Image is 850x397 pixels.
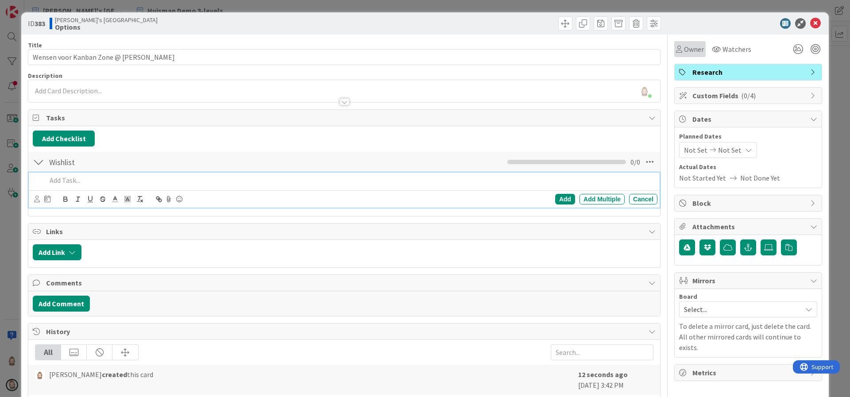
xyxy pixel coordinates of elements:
b: Options [55,23,158,31]
span: Board [679,293,697,300]
label: Title [28,41,42,49]
div: Add [555,194,575,204]
span: Attachments [692,221,806,232]
button: Add Comment [33,296,90,312]
span: Support [19,1,40,12]
span: Actual Dates [679,162,817,172]
span: [PERSON_NAME]'s [GEOGRAPHIC_DATA] [55,16,158,23]
span: Links [46,226,644,237]
b: created [102,370,127,379]
input: Add Checklist... [46,154,245,170]
p: To delete a mirror card, just delete the card. All other mirrored cards will continue to exists. [679,321,817,353]
span: Tasks [46,112,644,123]
span: Watchers [722,44,751,54]
span: Custom Fields [692,90,806,101]
b: 12 seconds ago [578,370,628,379]
span: History [46,326,644,337]
div: All [35,345,61,360]
button: Add Checklist [33,131,95,146]
input: Search... [551,344,653,360]
span: Not Done Yet [740,173,780,183]
span: Owner [684,44,704,54]
span: [PERSON_NAME] this card [49,369,153,380]
div: Add Multiple [580,194,625,204]
img: Rv [35,370,45,380]
span: ( 0/4 ) [741,91,756,100]
span: Mirrors [692,275,806,286]
span: Comments [46,278,644,288]
span: Block [692,198,806,208]
div: [DATE] 3:42 PM [578,369,653,390]
button: Add Link [33,244,81,260]
span: 0 / 0 [630,157,640,167]
span: Not Set [718,145,742,155]
span: Metrics [692,367,806,378]
input: type card name here... [28,49,661,65]
span: Description [28,72,62,80]
span: Not Set [684,145,707,155]
img: LaT3y7r22MuEzJAq8SoXmSHa1xSW2awU.png [638,85,651,97]
span: Research [692,67,806,77]
span: Planned Dates [679,132,817,141]
b: 383 [35,19,45,28]
div: Cancel [629,194,657,204]
span: Select... [684,303,797,316]
span: Dates [692,114,806,124]
span: Not Started Yet [679,173,726,183]
span: ID [28,18,45,29]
